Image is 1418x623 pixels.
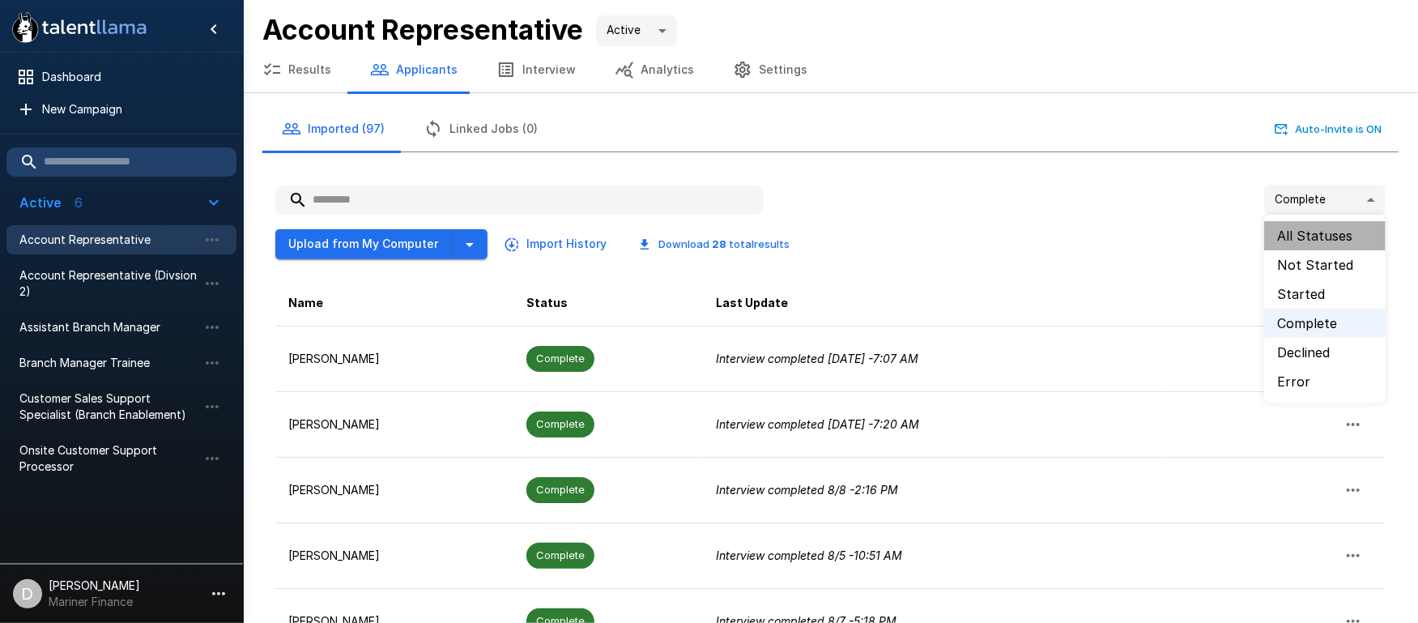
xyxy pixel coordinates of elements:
[1264,309,1386,338] li: Complete
[1264,279,1386,309] li: Started
[1264,221,1386,250] li: All Statuses
[1264,367,1386,396] li: Error
[1264,338,1386,367] li: Declined
[1264,250,1386,279] li: Not Started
